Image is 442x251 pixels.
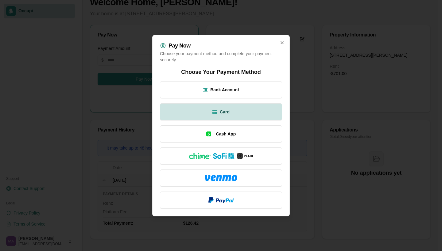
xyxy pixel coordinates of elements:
[208,197,234,203] img: PayPal logo
[216,131,236,137] span: Cash App
[213,153,235,159] img: SoFi logo
[169,43,191,48] h2: Pay Now
[189,153,211,159] img: Chime logo
[210,87,239,93] span: Bank Account
[237,153,253,159] img: Plaid logo
[160,81,282,98] button: Bank Account
[160,125,282,143] button: Cash App
[160,51,282,63] p: Choose your payment method and complete your payment securely.
[181,68,261,76] h2: Choose Your Payment Method
[205,175,237,181] img: Venmo logo
[160,103,282,120] button: Card
[220,109,230,115] span: Card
